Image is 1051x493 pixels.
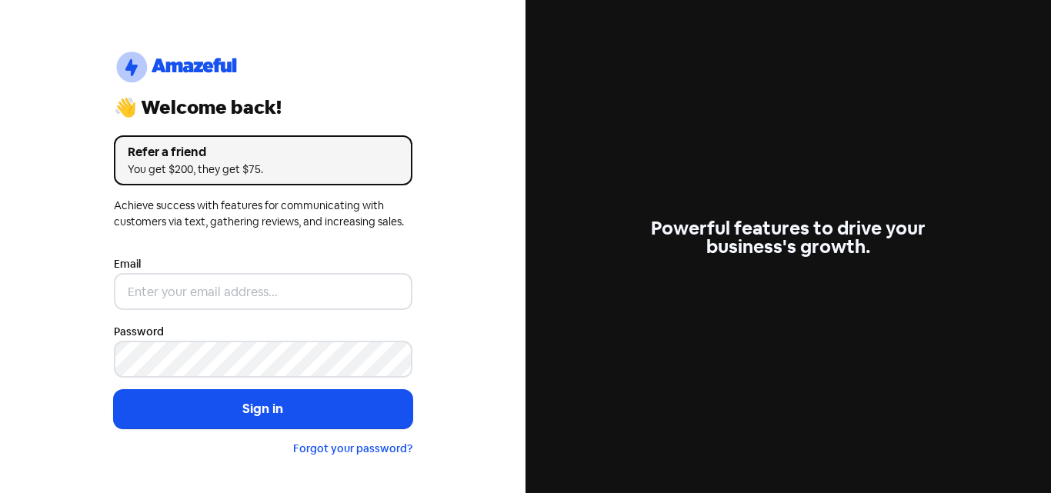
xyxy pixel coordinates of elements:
[128,143,399,162] div: Refer a friend
[114,324,164,340] label: Password
[114,273,412,310] input: Enter your email address...
[114,98,412,117] div: 👋 Welcome back!
[114,198,412,230] div: Achieve success with features for communicating with customers via text, gathering reviews, and i...
[293,441,412,455] a: Forgot your password?
[114,256,141,272] label: Email
[639,219,938,256] div: Powerful features to drive your business's growth.
[114,390,412,428] button: Sign in
[128,162,399,178] div: You get $200, they get $75.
